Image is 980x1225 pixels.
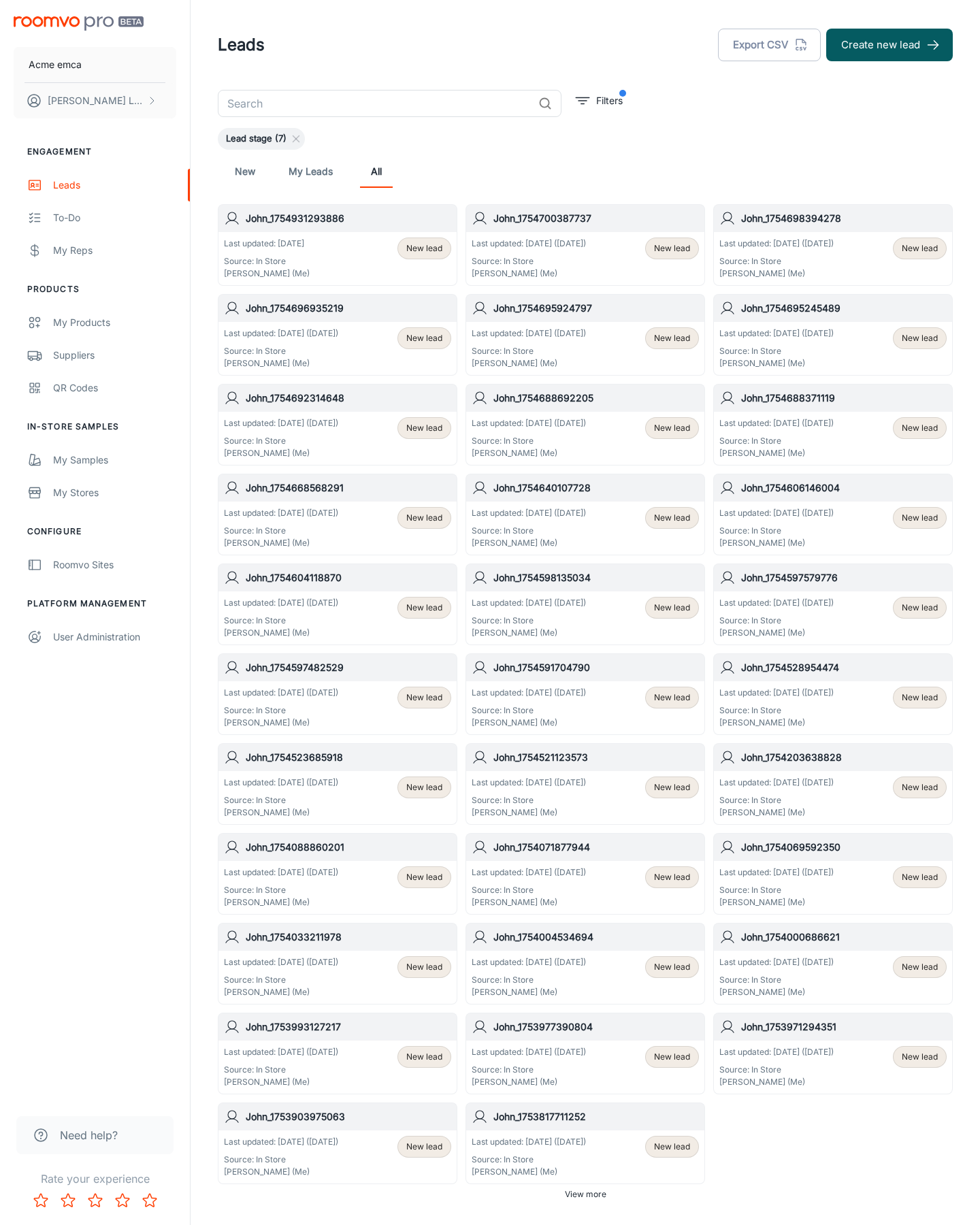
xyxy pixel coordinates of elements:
p: [PERSON_NAME] (Me) [719,896,834,909]
a: John_1754688371119Last updated: [DATE] ([DATE])Source: In Store[PERSON_NAME] (Me)New lead [713,384,953,465]
a: John_1754606146004Last updated: [DATE] ([DATE])Source: In Store[PERSON_NAME] (Me)New lead [713,474,953,555]
a: John_1754523685918Last updated: [DATE] ([DATE])Source: In Store[PERSON_NAME] (Me)New lead [218,743,457,825]
a: John_1754071877944Last updated: [DATE] ([DATE])Source: In Store[PERSON_NAME] (Me)New lead [465,833,705,915]
p: [PERSON_NAME] (Me) [472,1166,586,1178]
button: Rate 4 star [109,1187,136,1214]
p: [PERSON_NAME] (Me) [719,447,834,459]
img: Roomvo PRO Beta [14,16,144,31]
span: New lead [654,1141,690,1153]
p: Last updated: [DATE] ([DATE]) [224,1046,338,1058]
p: Source: In Store [719,435,834,447]
p: Last updated: [DATE] ([DATE]) [719,597,834,609]
p: Source: In Store [719,615,834,627]
h6: John_1754088860201 [246,840,451,855]
p: Source: In Store [719,1064,834,1076]
a: John_1754931293886Last updated: [DATE]Source: In Store[PERSON_NAME] (Me)New lead [218,204,457,286]
p: Source: In Store [719,345,834,357]
h6: John_1753817711252 [493,1109,699,1124]
button: Rate 5 star [136,1187,163,1214]
a: New [229,155,261,188]
h6: John_1754695924797 [493,301,699,316]
span: New lead [902,602,938,614]
p: Source: In Store [224,884,338,896]
p: [PERSON_NAME] (Me) [224,447,338,459]
p: Source: In Store [472,1064,586,1076]
span: New lead [902,422,938,434]
span: New lead [406,871,442,883]
span: New lead [902,871,938,883]
p: [PERSON_NAME] (Me) [719,1076,834,1088]
a: John_1754604118870Last updated: [DATE] ([DATE])Source: In Store[PERSON_NAME] (Me)New lead [218,563,457,645]
p: Source: In Store [224,615,338,627]
p: Last updated: [DATE] ([DATE]) [472,1136,586,1148]
p: Last updated: [DATE] ([DATE]) [472,507,586,519]
div: Roomvo Sites [53,557,176,572]
p: Last updated: [DATE] ([DATE]) [224,507,338,519]
span: New lead [406,1051,442,1063]
p: [PERSON_NAME] (Me) [719,717,834,729]
span: New lead [654,332,690,344]
h6: John_1754597579776 [741,570,947,585]
h6: John_1754640107728 [493,480,699,495]
h6: John_1754521123573 [493,750,699,765]
p: [PERSON_NAME] (Me) [224,537,338,549]
p: Last updated: [DATE] ([DATE]) [224,1136,338,1148]
h6: John_1754696935219 [246,301,451,316]
p: Last updated: [DATE] ([DATE]) [472,597,586,609]
a: John_1754695924797Last updated: [DATE] ([DATE])Source: In Store[PERSON_NAME] (Me)New lead [465,294,705,376]
p: [PERSON_NAME] (Me) [224,806,338,819]
p: Source: In Store [472,345,586,357]
p: Last updated: [DATE] ([DATE]) [472,687,586,699]
p: Last updated: [DATE] ([DATE]) [472,238,586,250]
p: Source: In Store [472,1154,586,1166]
button: [PERSON_NAME] Leaptools [14,83,176,118]
p: Last updated: [DATE] ([DATE]) [224,777,338,789]
p: Source: In Store [224,345,338,357]
p: Source: In Store [719,525,834,537]
h6: John_1754000686621 [741,930,947,945]
p: [PERSON_NAME] (Me) [719,357,834,370]
span: New lead [902,332,938,344]
span: Lead stage (7) [218,132,295,146]
a: John_1754700387737Last updated: [DATE] ([DATE])Source: In Store[PERSON_NAME] (Me)New lead [465,204,705,286]
button: Rate 1 star [27,1187,54,1214]
span: New lead [654,691,690,704]
h6: John_1754695245489 [741,301,947,316]
h6: John_1754004534694 [493,930,699,945]
p: Last updated: [DATE] ([DATE]) [719,417,834,429]
p: Last updated: [DATE] ([DATE]) [224,597,338,609]
p: Last updated: [DATE] ([DATE]) [719,687,834,699]
span: New lead [406,512,442,524]
h6: John_1754698394278 [741,211,947,226]
a: John_1754640107728Last updated: [DATE] ([DATE])Source: In Store[PERSON_NAME] (Me)New lead [465,474,705,555]
p: [PERSON_NAME] (Me) [472,806,586,819]
p: [PERSON_NAME] (Me) [224,1076,338,1088]
a: John_1754591704790Last updated: [DATE] ([DATE])Source: In Store[PERSON_NAME] (Me)New lead [465,653,705,735]
p: Last updated: [DATE] ([DATE]) [719,238,834,250]
span: New lead [902,781,938,794]
a: John_1754692314648Last updated: [DATE] ([DATE])Source: In Store[PERSON_NAME] (Me)New lead [218,384,457,465]
input: Search [218,90,533,117]
button: Create new lead [826,29,953,61]
p: [PERSON_NAME] (Me) [719,267,834,280]
span: New lead [654,422,690,434]
a: John_1754069592350Last updated: [DATE] ([DATE])Source: In Store[PERSON_NAME] (Me)New lead [713,833,953,915]
p: Source: In Store [472,435,586,447]
p: Source: In Store [224,435,338,447]
button: Rate 2 star [54,1187,82,1214]
a: John_1754000686621Last updated: [DATE] ([DATE])Source: In Store[PERSON_NAME] (Me)New lead [713,923,953,1004]
p: Acme emca [29,57,82,72]
p: Last updated: [DATE] ([DATE]) [224,417,338,429]
a: John_1753817711252Last updated: [DATE] ([DATE])Source: In Store[PERSON_NAME] (Me)New lead [465,1102,705,1184]
p: Last updated: [DATE] [224,238,310,250]
a: John_1753903975063Last updated: [DATE] ([DATE])Source: In Store[PERSON_NAME] (Me)New lead [218,1102,457,1184]
p: Source: In Store [224,255,310,267]
span: New lead [406,691,442,704]
p: Last updated: [DATE] ([DATE]) [472,866,586,879]
p: Source: In Store [472,704,586,717]
a: John_1754696935219Last updated: [DATE] ([DATE])Source: In Store[PERSON_NAME] (Me)New lead [218,294,457,376]
a: John_1754088860201Last updated: [DATE] ([DATE])Source: In Store[PERSON_NAME] (Me)New lead [218,833,457,915]
p: [PERSON_NAME] (Me) [472,896,586,909]
div: My Reps [53,243,176,258]
p: Source: In Store [719,704,834,717]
